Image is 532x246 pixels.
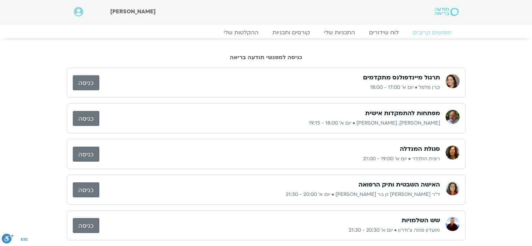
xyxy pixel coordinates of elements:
h2: כניסה למפגשי תודעה בריאה [67,54,466,61]
img: דנה גניהר, ברוך ברנר [446,110,460,124]
h3: סגולת המנדלה [400,145,440,153]
h3: מפתחות להתמקדות אישית [365,109,440,118]
h3: תרגול מיינדפולנס מתקדמים [363,73,440,82]
img: רונית הולנדר [446,146,460,160]
img: קרן פלפל [446,74,460,88]
a: קורסים ותכניות [265,29,317,36]
p: [PERSON_NAME], [PERSON_NAME] • יום א׳ 18:00 - 19:15 [99,119,440,127]
a: כניסה [73,218,99,233]
img: ד״ר צילה זן בר צור [446,181,460,195]
a: כניסה [73,147,99,162]
a: התכניות שלי [317,29,362,36]
img: מועדון פמה צ'ודרון [446,217,460,231]
a: לוח שידורים [362,29,406,36]
h3: האישה השבטית ותיק הרפואה [359,181,440,189]
p: רונית הולנדר • יום א׳ 19:00 - 21:00 [99,155,440,163]
p: מועדון פמה צ'ודרון • יום א׳ 20:30 - 21:30 [99,226,440,234]
a: כניסה [73,111,99,126]
h3: שש השלמויות [402,216,440,225]
a: ההקלטות שלי [217,29,265,36]
nav: Menu [74,29,459,36]
span: [PERSON_NAME] [110,8,156,15]
a: כניסה [73,75,99,90]
a: מפגשים קרובים [406,29,459,36]
a: כניסה [73,182,99,197]
p: קרן פלפל • יום א׳ 17:00 - 18:00 [99,83,440,92]
p: ד״ר [PERSON_NAME] זן בר [PERSON_NAME] • יום א׳ 20:00 - 21:30 [99,190,440,199]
